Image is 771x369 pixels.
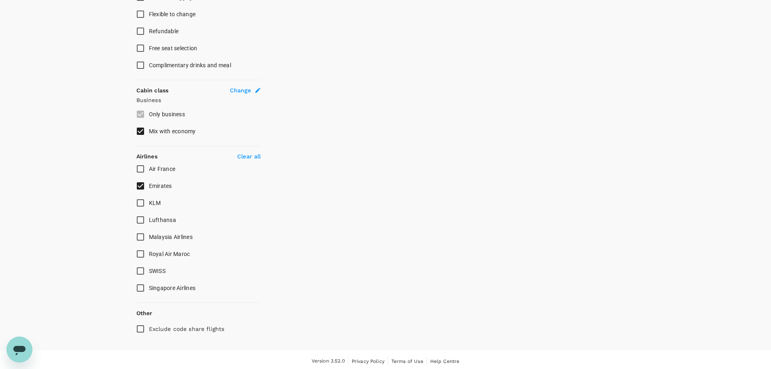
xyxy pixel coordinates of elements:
span: Free seat selection [149,45,198,51]
span: Refundable [149,28,179,34]
span: Emirates [149,183,172,189]
span: Terms of Use [391,358,423,364]
span: Flexible to change [149,11,196,17]
span: Help Centre [430,358,460,364]
p: Exclude code share flights [149,325,225,333]
p: Clear all [237,152,261,160]
p: Business [136,96,261,104]
a: Privacy Policy [352,357,384,366]
span: Version 3.52.0 [312,357,345,365]
span: Malaysia Airlines [149,234,193,240]
span: Mix with economy [149,128,196,134]
span: Lufthansa [149,217,176,223]
p: Other [136,309,153,317]
iframe: Button to launch messaging window [6,337,32,363]
span: SWISS [149,268,166,274]
span: Air France [149,166,176,172]
span: Singapore Airlines [149,285,196,291]
strong: Cabin class [136,87,169,94]
span: KLM [149,200,161,206]
span: Complimentary drinks and meal [149,62,231,68]
a: Help Centre [430,357,460,366]
span: Change [230,86,251,94]
span: Only business [149,111,185,117]
strong: Airlines [136,153,157,160]
a: Terms of Use [391,357,423,366]
span: Royal Air Maroc [149,251,190,257]
span: Privacy Policy [352,358,384,364]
